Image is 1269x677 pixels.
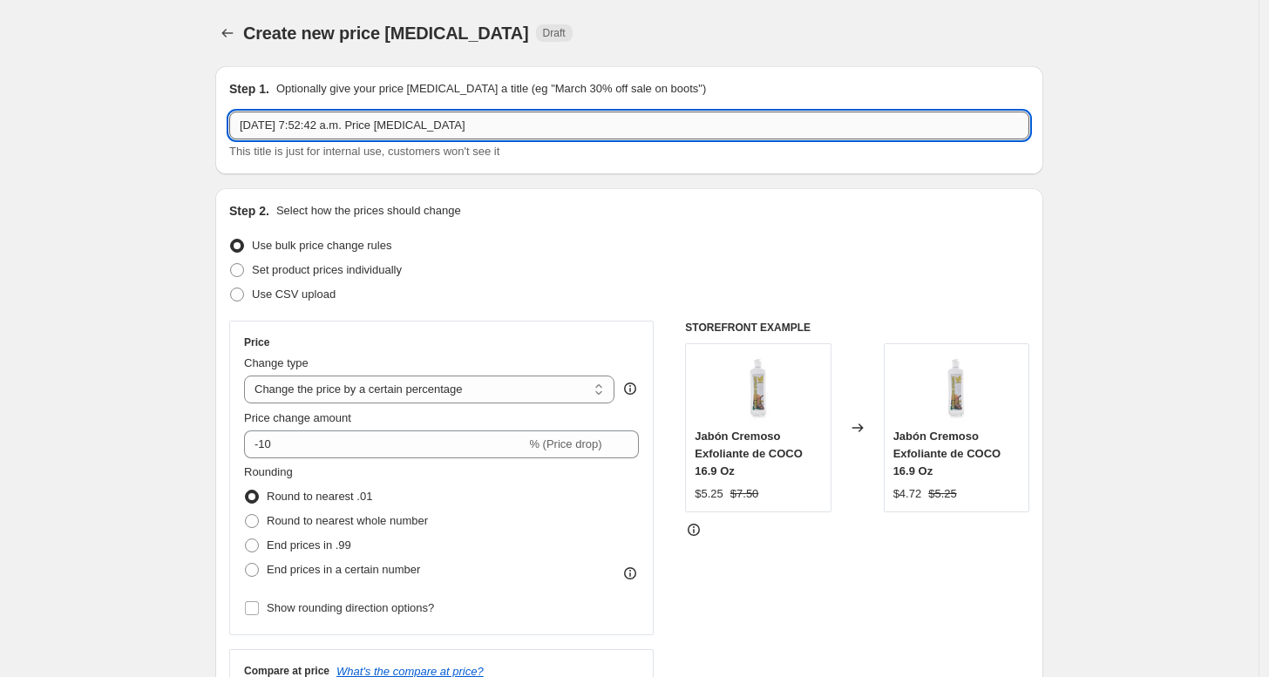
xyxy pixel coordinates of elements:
[723,353,793,423] img: 1_BANNERS_PAGINA_WEB_CORPORAL_USA_Mesa_de_trabajo_1-45_80x.png
[252,288,336,301] span: Use CSV upload
[685,321,1029,335] h6: STOREFRONT EXAMPLE
[252,239,391,252] span: Use bulk price change rules
[893,485,922,503] div: $4.72
[229,145,499,158] span: This title is just for internal use, customers won't see it
[695,430,803,477] span: Jabón Cremoso Exfoliante de COCO 16.9 Oz
[621,380,639,397] div: help
[267,538,351,552] span: End prices in .99
[276,80,706,98] p: Optionally give your price [MEDICAL_DATA] a title (eg "March 30% off sale on boots")
[267,490,372,503] span: Round to nearest .01
[928,485,957,503] strike: $5.25
[244,335,269,349] h3: Price
[229,112,1029,139] input: 30% off holiday sale
[730,485,759,503] strike: $7.50
[276,202,461,220] p: Select how the prices should change
[267,563,420,576] span: End prices in a certain number
[243,24,529,43] span: Create new price [MEDICAL_DATA]
[252,263,402,276] span: Set product prices individually
[215,21,240,45] button: Price change jobs
[921,353,991,423] img: 1_BANNERS_PAGINA_WEB_CORPORAL_USA_Mesa_de_trabajo_1-45_80x.png
[267,514,428,527] span: Round to nearest whole number
[893,430,1001,477] span: Jabón Cremoso Exfoliante de COCO 16.9 Oz
[229,80,269,98] h2: Step 1.
[244,465,293,478] span: Rounding
[244,411,351,424] span: Price change amount
[244,430,526,458] input: -15
[695,485,723,503] div: $5.25
[244,356,309,369] span: Change type
[529,437,601,450] span: % (Price drop)
[267,601,434,614] span: Show rounding direction options?
[543,26,566,40] span: Draft
[229,202,269,220] h2: Step 2.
